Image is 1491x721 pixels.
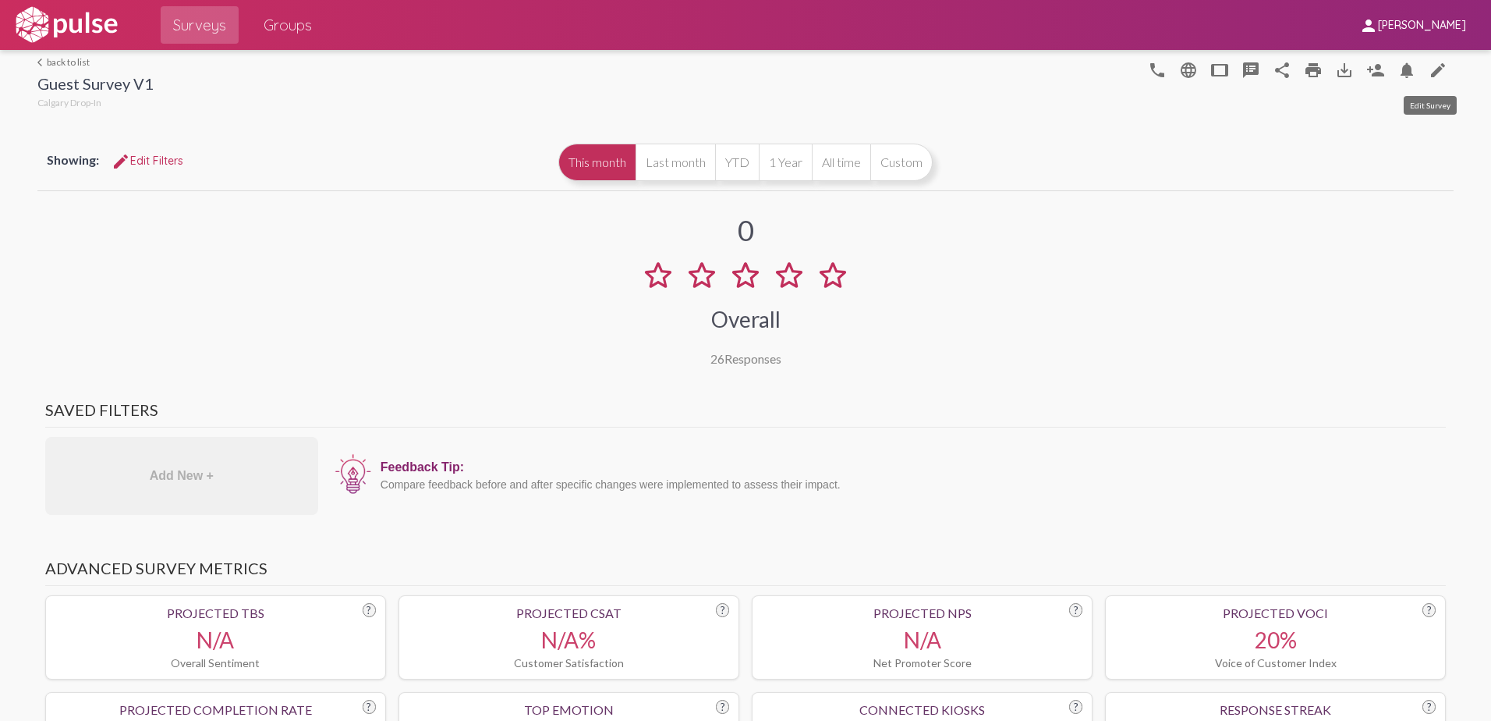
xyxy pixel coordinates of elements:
[1266,54,1298,85] button: Share
[363,700,376,714] div: ?
[55,606,376,620] div: Projected TBS
[1347,10,1479,39] button: [PERSON_NAME]
[1359,16,1378,35] mat-icon: person
[112,152,130,171] mat-icon: Edit Filters
[1142,54,1173,85] button: language
[37,56,154,68] a: back to list
[99,147,196,175] button: Edit FiltersEdit Filters
[409,627,729,653] div: N/A%
[716,700,729,714] div: ?
[55,627,376,653] div: N/A
[47,152,99,167] span: Showing:
[1422,603,1436,617] div: ?
[334,453,373,496] img: icon12.png
[55,702,376,717] div: Projected Completion Rate
[1304,61,1323,80] mat-icon: print
[1115,656,1436,669] div: Voice of Customer Index
[715,144,759,181] button: YTD
[738,213,754,247] div: 0
[112,154,183,168] span: Edit Filters
[711,306,781,332] div: Overall
[1235,54,1266,85] button: speaker_notes
[812,144,870,181] button: All time
[762,606,1082,620] div: Projected NPS
[716,603,729,617] div: ?
[251,6,324,44] a: Groups
[45,400,1446,428] h3: Saved Filters
[1422,54,1454,85] a: edit
[636,144,715,181] button: Last month
[1429,61,1447,80] mat-icon: edit
[1115,606,1436,620] div: Projected VoCI
[1391,54,1422,85] button: Bell
[381,478,1438,491] div: Compare feedback before and after specific changes were implemented to assess their impact.
[762,627,1082,653] div: N/A
[1210,61,1229,80] mat-icon: tablet
[558,144,636,181] button: This month
[264,11,312,39] span: Groups
[409,606,729,620] div: Projected CSAT
[173,11,226,39] span: Surveys
[1179,61,1198,80] mat-icon: language
[1069,603,1082,617] div: ?
[381,460,1438,474] div: Feedback Tip:
[1148,61,1167,80] mat-icon: language
[1115,627,1436,653] div: 20%
[1397,61,1416,80] mat-icon: Bell
[759,144,812,181] button: 1 Year
[1241,61,1260,80] mat-icon: speaker_notes
[1204,54,1235,85] button: tablet
[762,702,1082,717] div: Connected Kiosks
[45,437,318,515] div: Add New +
[1335,61,1354,80] mat-icon: Download
[37,58,47,67] mat-icon: arrow_back_ios
[12,5,120,44] img: white-logo.svg
[1378,19,1466,33] span: [PERSON_NAME]
[1298,54,1329,85] a: print
[1115,702,1436,717] div: Response Streak
[45,559,1446,586] h3: Advanced Survey Metrics
[1360,54,1391,85] button: Person
[1366,61,1385,80] mat-icon: Person
[161,6,239,44] a: Surveys
[37,74,154,97] div: Guest Survey V1
[363,603,376,617] div: ?
[762,656,1082,669] div: Net Promoter Score
[37,97,101,108] span: Calgary Drop-In
[1422,700,1436,714] div: ?
[710,351,724,366] span: 26
[55,656,376,669] div: Overall Sentiment
[870,144,933,181] button: Custom
[409,656,729,669] div: Customer Satisfaction
[710,351,781,366] div: Responses
[1329,54,1360,85] button: Download
[1273,61,1291,80] mat-icon: Share
[409,702,729,717] div: Top Emotion
[1173,54,1204,85] button: language
[1069,700,1082,714] div: ?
